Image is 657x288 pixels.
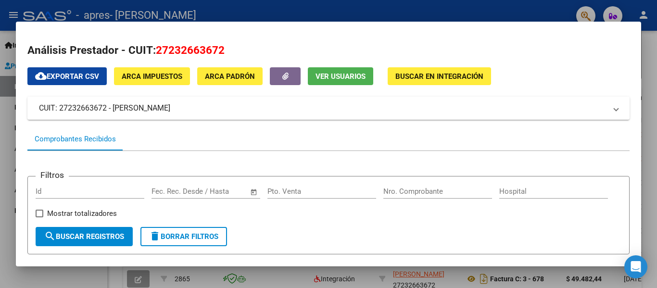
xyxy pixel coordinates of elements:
mat-icon: delete [149,230,161,242]
mat-icon: search [44,230,56,242]
button: Open calendar [249,187,260,198]
mat-expansion-panel-header: CUIT: 27232663672 - [PERSON_NAME] [27,97,630,120]
span: Mostrar totalizadores [47,208,117,219]
span: Buscar en Integración [395,72,483,81]
span: Ver Usuarios [316,72,366,81]
input: Fecha fin [199,187,246,196]
div: Comprobantes Recibidos [35,134,116,145]
span: Buscar Registros [44,232,124,241]
div: Open Intercom Messenger [624,255,647,278]
button: ARCA Impuestos [114,67,190,85]
button: Buscar Registros [36,227,133,246]
button: Borrar Filtros [140,227,227,246]
button: Ver Usuarios [308,67,373,85]
button: Buscar en Integración [388,67,491,85]
input: Fecha inicio [152,187,190,196]
h2: Análisis Prestador - CUIT: [27,42,630,59]
mat-icon: cloud_download [35,70,47,82]
mat-panel-title: CUIT: 27232663672 - [PERSON_NAME] [39,102,606,114]
span: Borrar Filtros [149,232,218,241]
button: ARCA Padrón [197,67,263,85]
span: ARCA Padrón [205,72,255,81]
span: 27232663672 [156,44,225,56]
span: Exportar CSV [35,72,99,81]
span: ARCA Impuestos [122,72,182,81]
h3: Filtros [36,169,69,181]
button: Exportar CSV [27,67,107,85]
